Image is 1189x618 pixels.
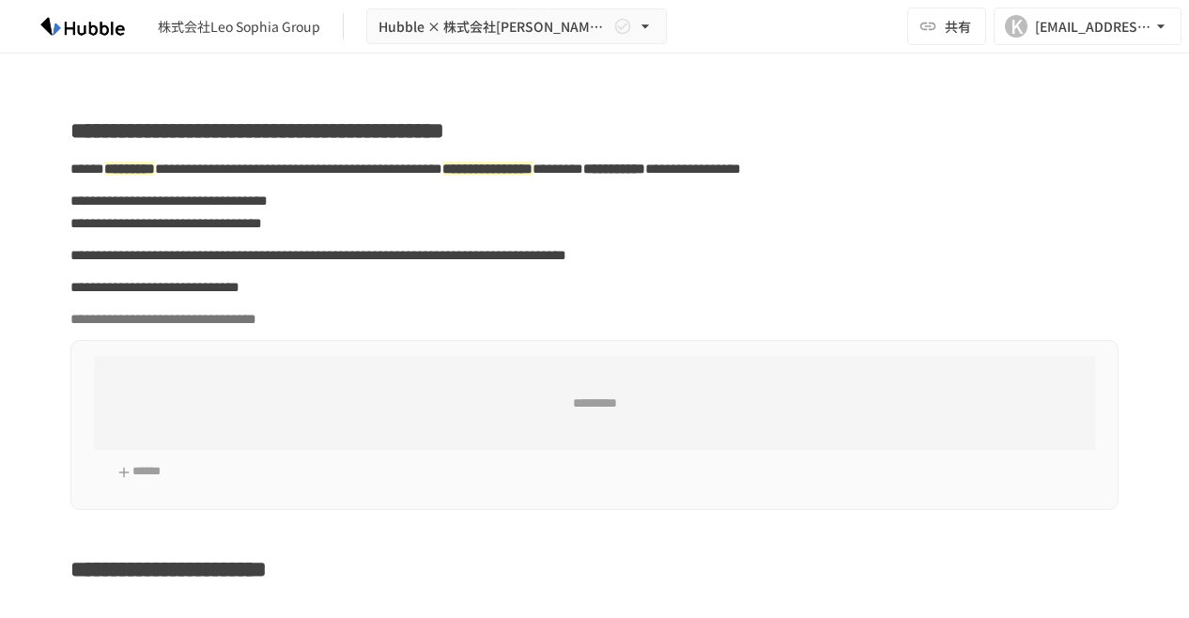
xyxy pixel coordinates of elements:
[907,8,986,45] button: 共有
[1035,15,1151,39] div: [EMAIL_ADDRESS][DOMAIN_NAME]
[366,8,667,45] button: Hubble × 株式会社[PERSON_NAME] Group オンボーディングプロジェクト
[945,16,971,37] span: 共有
[23,11,143,41] img: HzDRNkGCf7KYO4GfwKnzITak6oVsp5RHeZBEM1dQFiQ
[994,8,1181,45] button: K[EMAIL_ADDRESS][DOMAIN_NAME]
[158,17,320,37] div: 株式会社Leo Sophia Group
[1005,15,1027,38] div: K
[378,15,610,39] span: Hubble × 株式会社[PERSON_NAME] Group オンボーディングプロジェクト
